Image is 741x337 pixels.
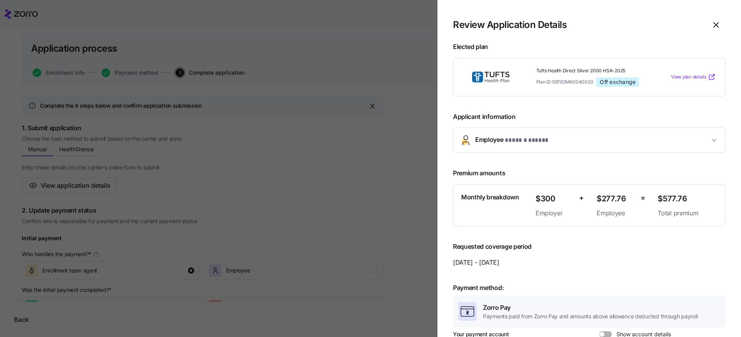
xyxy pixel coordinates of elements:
h1: Review Application Details [453,19,567,31]
span: Off exchange [600,79,636,86]
span: Employee [475,135,551,145]
span: $300 [536,192,573,205]
span: Monthly breakdown [461,192,519,202]
span: Premium amounts [453,168,725,178]
span: Zorro Pay [483,303,697,313]
span: Employer [536,208,573,218]
span: Applicant information [453,106,725,122]
span: Elected plan [453,42,725,52]
span: + [579,192,584,204]
span: View plan details [671,73,706,81]
span: Payment method: [453,283,725,293]
span: Employee [597,208,634,218]
img: THP Direct [463,68,519,86]
a: View plan details [671,73,716,81]
span: Tufts Health Direct Silver 2000 HSA-2025 [536,68,651,74]
span: Total premium [658,208,717,218]
span: Requested coverage period [453,242,725,251]
span: [DATE] - [DATE] [453,258,725,267]
span: Payments paid from Zorro Pay and amounts above allowance deducted through payroll [483,313,697,320]
span: $577.76 [658,192,717,205]
span: Plan ID: 59763MA0040020 [536,79,594,85]
span: = [641,192,645,204]
span: $277.76 [597,192,634,205]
